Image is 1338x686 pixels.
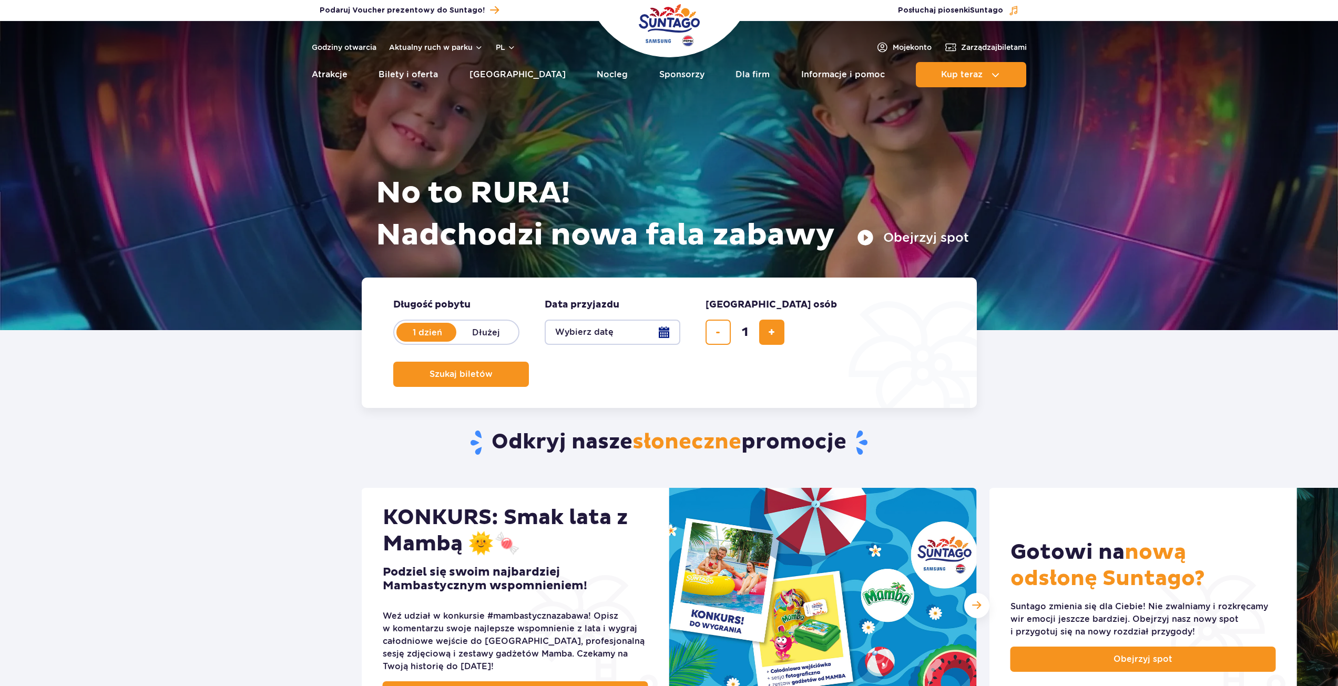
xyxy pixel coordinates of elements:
[312,62,348,87] a: Atrakcje
[944,41,1027,54] a: Zarządzajbiletami
[320,5,485,16] span: Podaruj Voucher prezentowy do Suntago!
[320,3,499,17] a: Podaruj Voucher prezentowy do Suntago!
[736,62,770,87] a: Dla firm
[312,42,376,53] a: Godziny otwarcia
[876,41,932,54] a: Mojekonto
[383,505,648,557] h2: KONKURS: Smak lata z Mambą 🌞🍬
[496,42,516,53] button: pl
[597,62,628,87] a: Nocleg
[706,320,731,345] button: usuń bilet
[545,320,680,345] button: Wybierz datę
[383,566,648,593] h3: Podziel się swoim najbardziej Mambastycznym wspomnieniem!
[732,320,758,345] input: liczba biletów
[1114,653,1172,665] span: Obejrzyj spot
[898,5,1003,16] span: Posłuchaj piosenki
[893,42,932,53] span: Moje konto
[389,43,483,52] button: Aktualny ruch w parku
[941,70,983,79] span: Kup teraz
[1010,600,1276,638] div: Suntago zmienia się dla Ciebie! Nie zwalniamy i rozkręcamy wir emocji jeszcze bardziej. Obejrzyj ...
[801,62,885,87] a: Informacje i pomoc
[759,320,784,345] button: dodaj bilet
[456,321,516,343] label: Dłużej
[916,62,1026,87] button: Kup teraz
[857,229,969,246] button: Obejrzyj spot
[393,299,471,311] span: Długość pobytu
[383,610,648,673] div: Weź udział w konkursie #mambastycznazabawa! Opisz w komentarzu swoje najlepsze wspomnienie z lata...
[469,62,566,87] a: [GEOGRAPHIC_DATA]
[964,593,989,618] div: Następny slajd
[393,362,529,387] button: Szukaj biletów
[961,42,1027,53] span: Zarządzaj biletami
[397,321,457,343] label: 1 dzień
[706,299,837,311] span: [GEOGRAPHIC_DATA] osób
[898,5,1019,16] button: Posłuchaj piosenkiSuntago
[970,7,1003,14] span: Suntago
[362,278,977,408] form: Planowanie wizyty w Park of Poland
[376,172,969,257] h1: No to RURA! Nadchodzi nowa fala zabawy
[1010,539,1205,592] span: nową odsłonę Suntago?
[379,62,438,87] a: Bilety i oferta
[1010,647,1276,672] a: Obejrzyj spot
[1010,539,1276,592] h2: Gotowi na
[545,299,619,311] span: Data przyjazdu
[632,429,741,455] span: słoneczne
[430,370,493,379] span: Szukaj biletów
[361,429,977,456] h2: Odkryj nasze promocje
[659,62,704,87] a: Sponsorzy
